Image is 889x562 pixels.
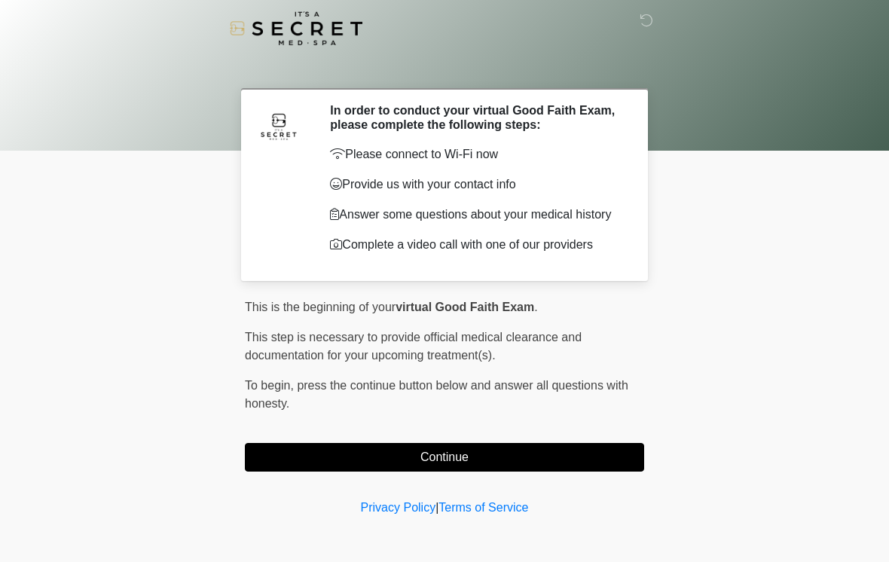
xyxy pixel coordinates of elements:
[245,443,644,472] button: Continue
[256,103,301,148] img: Agent Avatar
[438,501,528,514] a: Terms of Service
[245,379,628,410] span: press the continue button below and answer all questions with honesty.
[230,11,362,45] img: It's A Secret Med Spa Logo
[245,331,582,362] span: This step is necessary to provide official medical clearance and documentation for your upcoming ...
[435,501,438,514] a: |
[361,501,436,514] a: Privacy Policy
[330,145,622,163] p: Please connect to Wi-Fi now
[330,206,622,224] p: Answer some questions about your medical history
[396,301,534,313] strong: virtual Good Faith Exam
[245,379,297,392] span: To begin,
[330,236,622,254] p: Complete a video call with one of our providers
[330,103,622,132] h2: In order to conduct your virtual Good Faith Exam, please complete the following steps:
[330,176,622,194] p: Provide us with your contact info
[534,301,537,313] span: .
[234,54,655,82] h1: ‎ ‎
[245,301,396,313] span: This is the beginning of your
